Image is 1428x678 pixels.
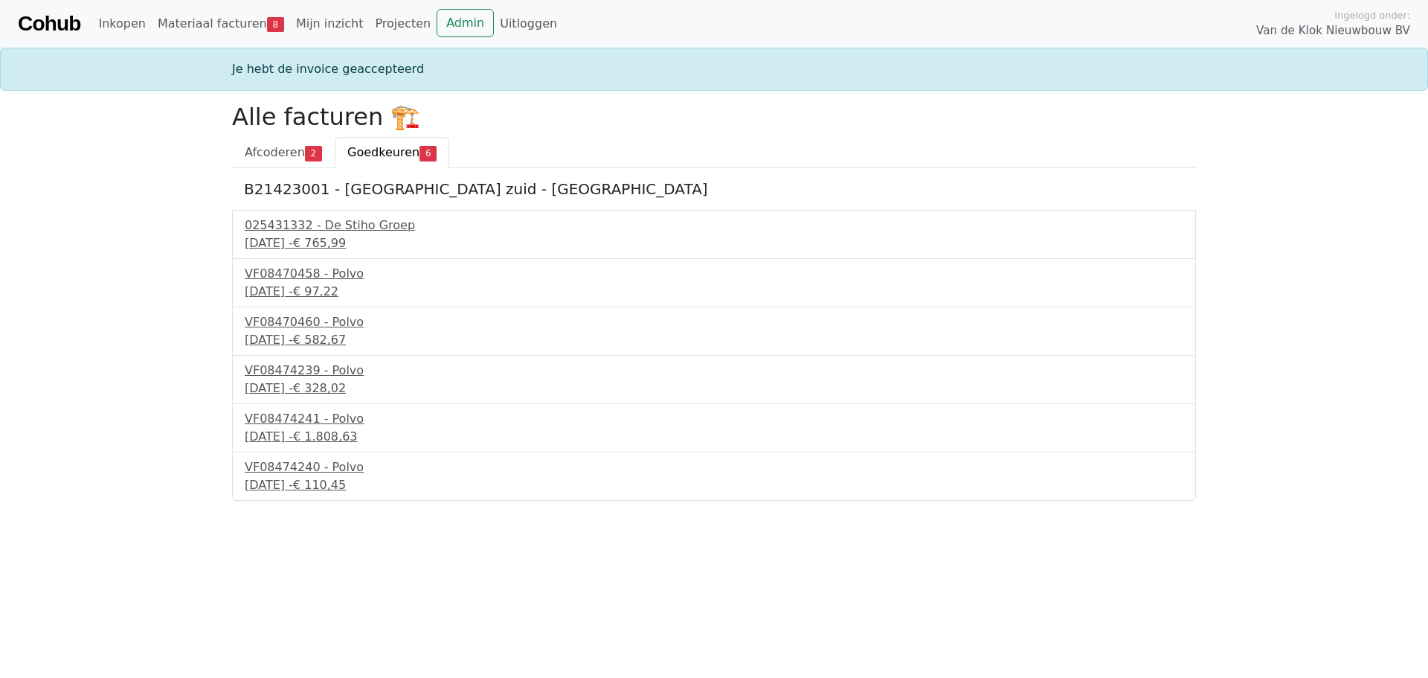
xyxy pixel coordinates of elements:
div: [DATE] - [245,380,1183,397]
span: € 582,67 [293,333,346,347]
a: VF08474240 - Polvo[DATE] -€ 110,45 [245,458,1183,494]
span: 6 [419,146,437,161]
div: VF08474241 - Polvo [245,410,1183,428]
a: Materiaal facturen8 [152,9,290,39]
span: Afcoderen [245,145,305,159]
a: Cohub [18,6,80,42]
span: Goedkeuren [347,145,419,159]
span: € 97,22 [293,284,338,298]
div: [DATE] - [245,428,1183,446]
span: € 328,02 [293,381,346,395]
div: VF08474240 - Polvo [245,458,1183,476]
a: Goedkeuren6 [335,137,449,168]
div: Je hebt de invoice geaccepteerd [223,60,1205,78]
a: Inkopen [92,9,151,39]
span: 2 [305,146,322,161]
span: 8 [267,17,284,32]
div: [DATE] - [245,234,1183,252]
span: € 1.808,63 [293,429,358,444]
span: Van de Klok Nieuwbouw BV [1256,22,1410,39]
span: Ingelogd onder: [1334,8,1410,22]
span: € 110,45 [293,478,346,492]
a: Projecten [369,9,437,39]
a: Afcoderen2 [232,137,335,168]
a: 025431332 - De Stiho Groep[DATE] -€ 765,99 [245,217,1183,252]
div: VF08474239 - Polvo [245,362,1183,380]
div: VF08470460 - Polvo [245,313,1183,331]
div: [DATE] - [245,283,1183,301]
div: [DATE] - [245,476,1183,494]
div: VF08470458 - Polvo [245,265,1183,283]
a: VF08474239 - Polvo[DATE] -€ 328,02 [245,362,1183,397]
a: VF08474241 - Polvo[DATE] -€ 1.808,63 [245,410,1183,446]
h2: Alle facturen 🏗️ [232,103,1196,131]
span: € 765,99 [293,236,346,250]
a: Mijn inzicht [290,9,370,39]
a: Admin [437,9,494,37]
a: VF08470458 - Polvo[DATE] -€ 97,22 [245,265,1183,301]
div: 025431332 - De Stiho Groep [245,217,1183,234]
a: VF08470460 - Polvo[DATE] -€ 582,67 [245,313,1183,349]
div: [DATE] - [245,331,1183,349]
a: Uitloggen [494,9,563,39]
h5: B21423001 - [GEOGRAPHIC_DATA] zuid - [GEOGRAPHIC_DATA] [244,180,1184,198]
